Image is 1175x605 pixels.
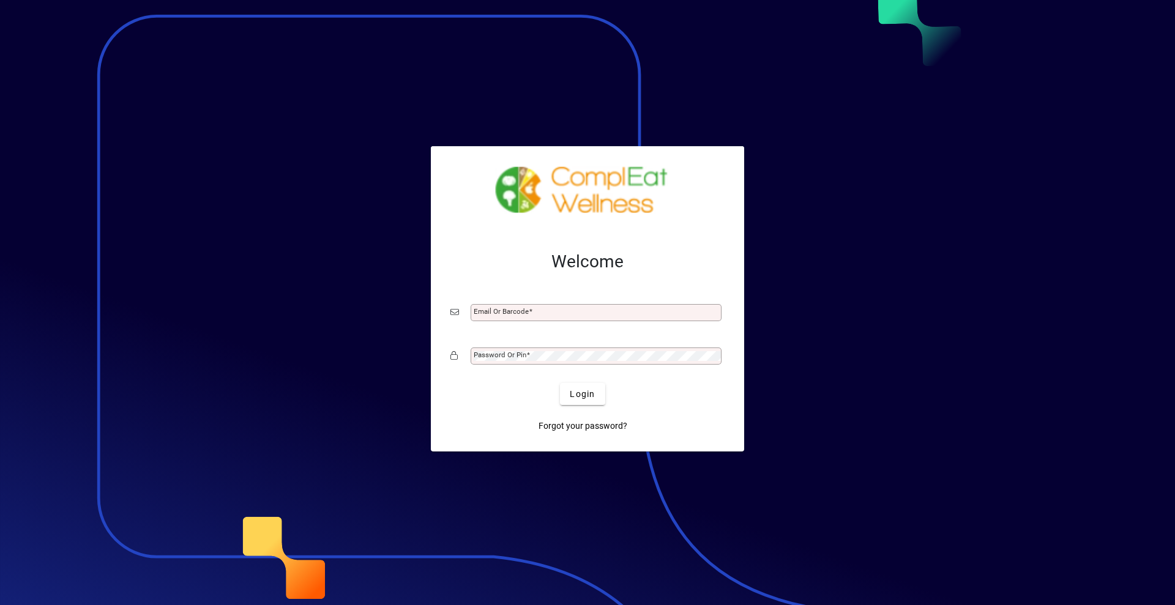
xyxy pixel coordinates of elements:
[570,388,595,401] span: Login
[474,351,526,359] mat-label: Password or Pin
[474,307,529,316] mat-label: Email or Barcode
[560,383,605,405] button: Login
[534,415,632,437] a: Forgot your password?
[539,420,627,432] span: Forgot your password?
[450,251,725,272] h2: Welcome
